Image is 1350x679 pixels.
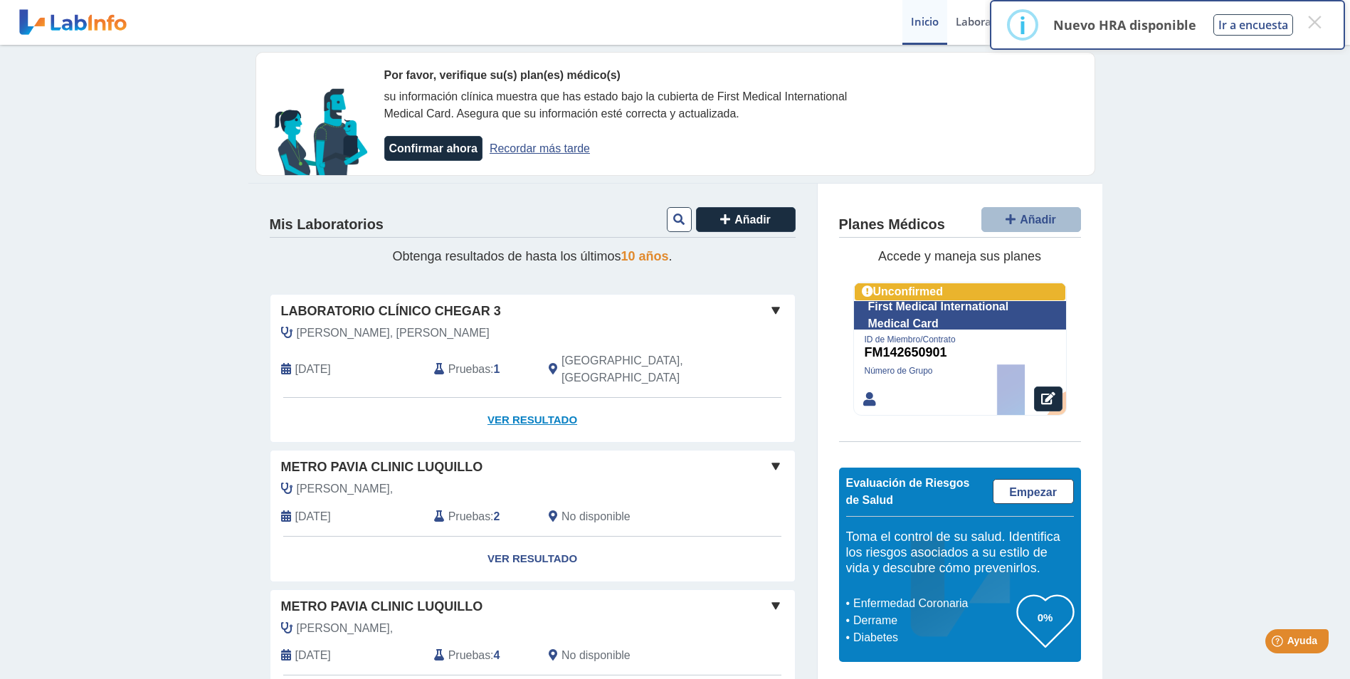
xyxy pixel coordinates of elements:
span: 2025-10-04 [295,361,331,378]
a: Empezar [993,479,1074,504]
span: Cruz Fernandez, [297,620,394,637]
span: Evaluación de Riesgos de Salud [846,477,970,506]
a: Ver Resultado [270,537,795,581]
span: Rio Grande, PR [561,352,719,386]
span: Laboratorio Clínico Chegar 3 [281,302,501,321]
button: Añadir [696,207,796,232]
li: Enfermedad Coronaria [850,595,1017,612]
span: Accede y maneja sus planes [878,249,1041,263]
h3: 0% [1017,609,1074,626]
span: Rosa Cruz, Lisbeth [297,325,490,342]
b: 1 [494,363,500,375]
div: Por favor, verifique su(s) plan(es) médico(s) [384,67,890,84]
li: Diabetes [850,629,1017,646]
span: 2025-08-06 [295,508,331,525]
button: Ir a encuesta [1213,14,1293,36]
span: Pruebas [448,647,490,664]
div: : [423,352,538,386]
b: 2 [494,510,500,522]
span: 10 años [621,249,669,263]
button: Añadir [981,207,1081,232]
span: Empezar [1009,486,1057,498]
span: Munoz Marin, [297,480,394,498]
a: Recordar más tarde [490,142,590,154]
a: Ver Resultado [270,398,795,443]
span: Pruebas [448,508,490,525]
iframe: Help widget launcher [1223,623,1334,663]
h5: Toma el control de su salud. Identifica los riesgos asociados a su estilo de vida y descubre cómo... [846,530,1074,576]
span: Añadir [734,214,771,226]
p: Nuevo HRA disponible [1053,16,1196,33]
span: No disponible [561,647,631,664]
button: Close this dialog [1302,9,1327,35]
div: : [423,508,538,525]
span: Añadir [1020,214,1056,226]
span: Obtenga resultados de hasta los últimos . [392,249,672,263]
div: i [1019,12,1026,38]
li: Derrame [850,612,1017,629]
span: Pruebas [448,361,490,378]
h4: Planes Médicos [839,216,945,233]
span: su información clínica muestra que has estado bajo la cubierta de First Medical International Med... [384,90,848,120]
span: Metro Pavia Clinic Luquillo [281,458,483,477]
span: No disponible [561,508,631,525]
div: : [423,647,538,664]
b: 4 [494,649,500,661]
span: Metro Pavia Clinic Luquillo [281,597,483,616]
button: Confirmar ahora [384,136,482,161]
span: 2025-04-09 [295,647,331,664]
h4: Mis Laboratorios [270,216,384,233]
